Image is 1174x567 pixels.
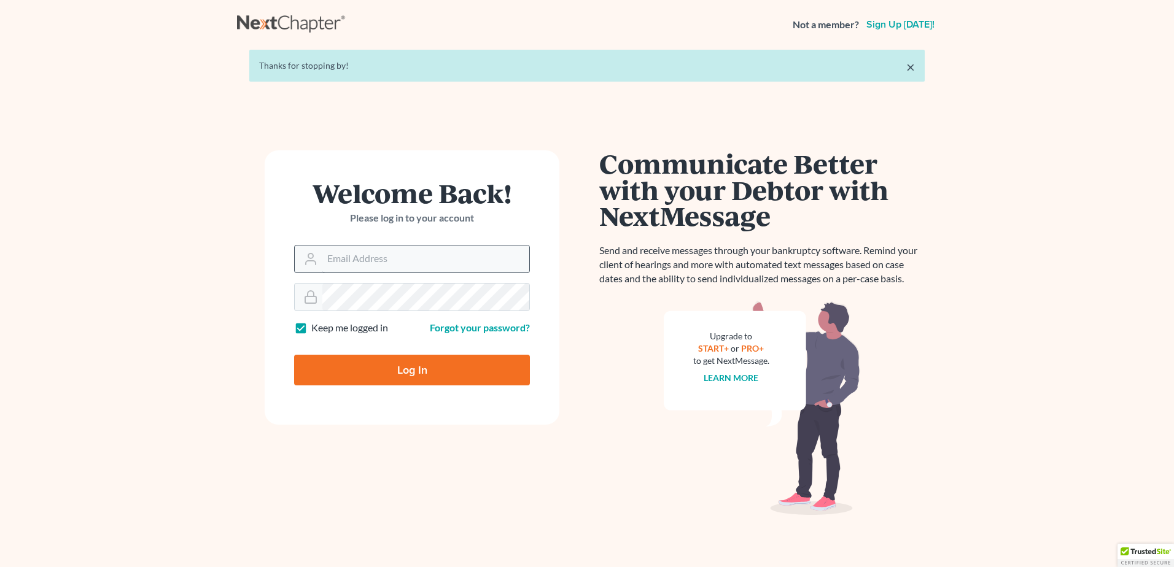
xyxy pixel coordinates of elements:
[731,343,740,353] span: or
[864,20,937,29] a: Sign up [DATE]!
[906,60,915,74] a: ×
[294,355,530,385] input: Log In
[322,245,529,272] input: Email Address
[259,60,915,72] div: Thanks for stopping by!
[599,150,925,229] h1: Communicate Better with your Debtor with NextMessage
[294,211,530,225] p: Please log in to your account
[693,355,769,367] div: to get NextMessage.
[693,330,769,342] div: Upgrade to
[793,18,859,32] strong: Not a member?
[664,301,860,515] img: nextmessage_bg-59042aed3d76b12b5cd301f8e5b87938c9018125f34e5fa2b7a6b67550977c72.svg
[599,244,925,286] p: Send and receive messages through your bankruptcy software. Remind your client of hearings and mo...
[311,321,388,335] label: Keep me logged in
[1118,544,1174,567] div: TrustedSite Certified
[699,343,729,353] a: START+
[742,343,764,353] a: PRO+
[294,180,530,206] h1: Welcome Back!
[704,372,759,383] a: Learn more
[430,322,530,333] a: Forgot your password?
